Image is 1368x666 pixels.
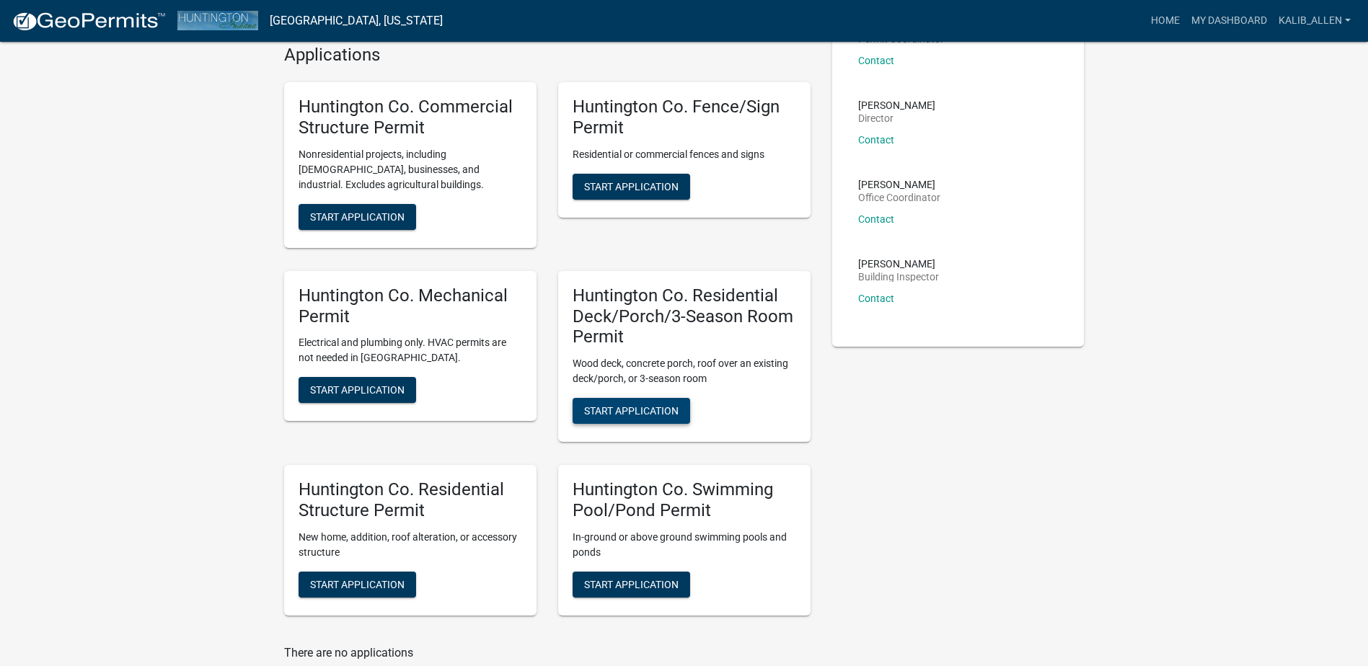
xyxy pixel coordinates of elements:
span: Start Application [584,578,679,590]
span: Start Application [310,210,405,222]
a: Contact [858,55,894,66]
h5: Huntington Co. Swimming Pool/Pond Permit [573,479,796,521]
h5: Huntington Co. Commercial Structure Permit [299,97,522,138]
p: In-ground or above ground swimming pools and ponds [573,530,796,560]
p: Nonresidential projects, including [DEMOGRAPHIC_DATA], businesses, and industrial. Excludes agric... [299,147,522,192]
a: Home [1145,7,1186,35]
h5: Huntington Co. Residential Deck/Porch/3-Season Room Permit [573,285,796,347]
p: [PERSON_NAME] [858,179,940,190]
h5: Huntington Co. Residential Structure Permit [299,479,522,521]
p: [PERSON_NAME] [858,100,935,110]
a: Kalib_Allen [1273,7,1356,35]
a: Contact [858,134,894,146]
button: Start Application [299,377,416,403]
a: Contact [858,293,894,304]
p: There are no applications [284,644,811,662]
span: Start Application [310,384,405,396]
button: Start Application [573,398,690,424]
wm-workflow-list-section: Applications [284,45,811,627]
a: [GEOGRAPHIC_DATA], [US_STATE] [270,9,443,33]
h5: Huntington Co. Mechanical Permit [299,285,522,327]
a: My Dashboard [1186,7,1273,35]
button: Start Application [573,174,690,200]
span: Start Application [584,180,679,192]
button: Start Application [573,572,690,598]
p: Wood deck, concrete porch, roof over an existing deck/porch, or 3-season room [573,356,796,386]
p: Residential or commercial fences and signs [573,147,796,162]
h4: Applications [284,45,811,66]
a: Contact [858,213,894,225]
p: Office Coordinator [858,192,940,203]
span: Start Application [584,405,679,417]
button: Start Application [299,572,416,598]
p: Building Inspector [858,272,939,282]
p: New home, addition, roof alteration, or accessory structure [299,530,522,560]
p: [PERSON_NAME] [858,259,939,269]
p: Director [858,113,935,123]
h5: Huntington Co. Fence/Sign Permit [573,97,796,138]
img: Huntington County, Indiana [177,11,258,30]
span: Start Application [310,578,405,590]
p: Electrical and plumbing only. HVAC permits are not needed in [GEOGRAPHIC_DATA]. [299,335,522,365]
button: Start Application [299,204,416,230]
